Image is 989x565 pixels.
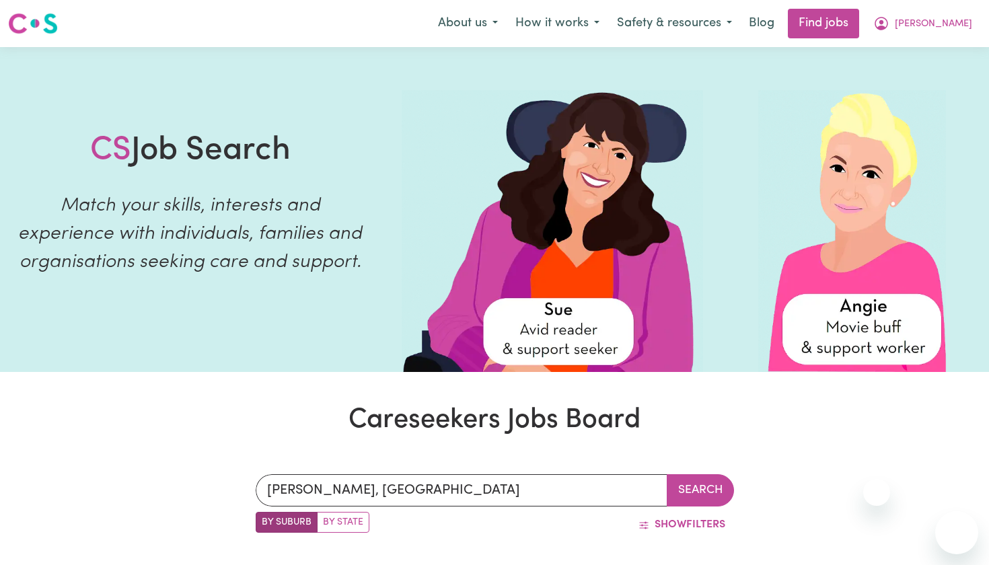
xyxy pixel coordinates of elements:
[655,519,686,530] span: Show
[895,17,972,32] span: [PERSON_NAME]
[630,512,734,537] button: ShowFilters
[667,474,734,506] button: Search
[90,135,131,167] span: CS
[317,512,369,533] label: Search by state
[90,132,291,171] h1: Job Search
[935,511,978,554] iframe: Botón para iniciar la ventana de mensajería
[788,9,859,38] a: Find jobs
[863,479,890,506] iframe: Cerrar mensaje
[16,192,364,276] p: Match your skills, interests and experience with individuals, families and organisations seeking ...
[256,474,667,506] input: Enter a suburb or postcode
[429,9,507,38] button: About us
[256,512,318,533] label: Search by suburb/post code
[608,9,741,38] button: Safety & resources
[8,11,58,36] img: Careseekers logo
[865,9,981,38] button: My Account
[507,9,608,38] button: How it works
[741,9,782,38] a: Blog
[8,8,58,39] a: Careseekers logo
